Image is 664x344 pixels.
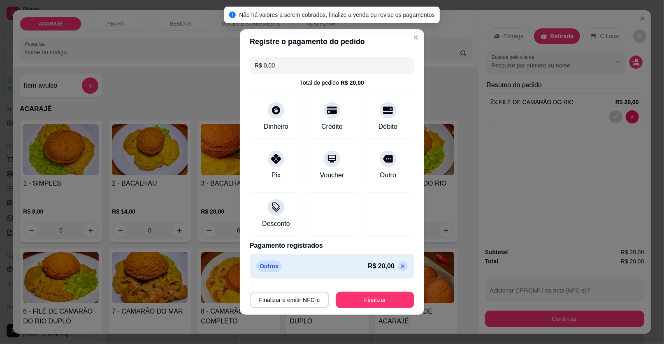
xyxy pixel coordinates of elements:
div: Débito [378,122,397,132]
div: Outro [380,170,396,180]
input: Ex.: hambúrguer de cordeiro [255,57,409,74]
span: info-circle [229,12,236,18]
div: Total do pedido [300,79,364,87]
div: Dinheiro [264,122,288,132]
span: Não há valores a serem cobrados, finalize a venda ou revise os pagamentos [239,12,435,18]
div: Voucher [320,170,344,180]
p: Pagamento registrados [250,241,414,251]
div: Desconto [262,219,290,229]
div: R$ 20,00 [341,79,364,87]
header: Registre o pagamento do pedido [240,29,424,54]
div: Crédito [321,122,343,132]
button: Close [409,31,423,44]
div: Pix [272,170,281,180]
p: R$ 20,00 [368,261,395,271]
button: Finalizar e emitir NFC-e [250,292,329,308]
p: Outros [256,260,282,272]
button: Finalizar [336,292,414,308]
